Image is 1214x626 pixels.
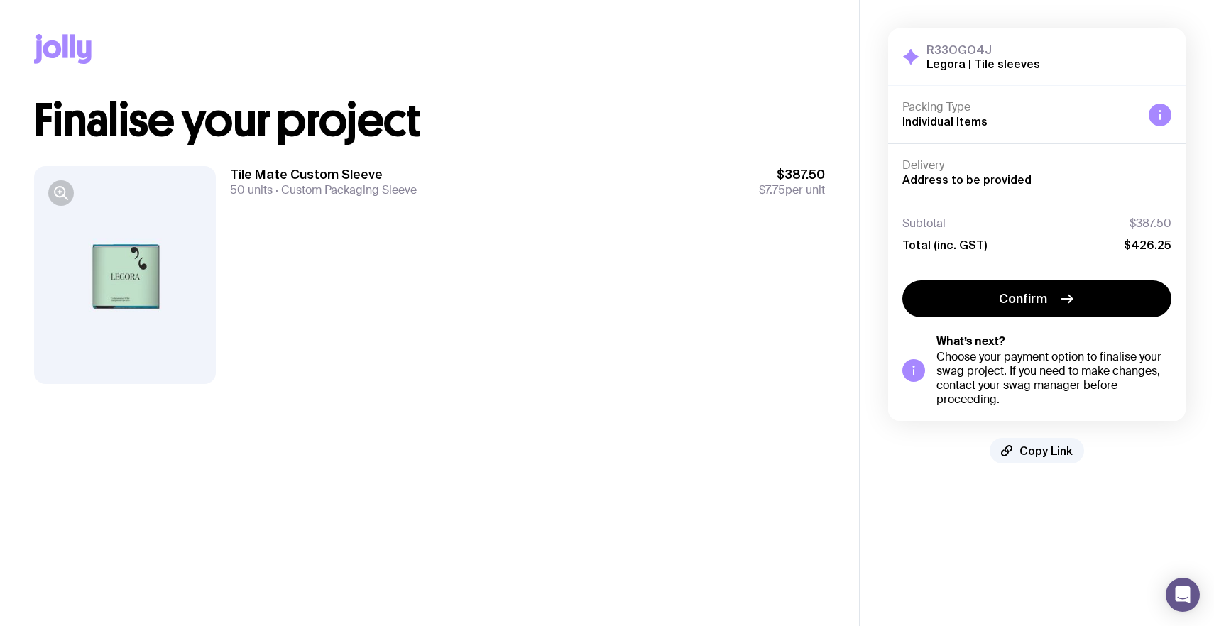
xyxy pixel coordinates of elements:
h4: Delivery [902,158,1171,172]
div: Choose your payment option to finalise your swag project. If you need to make changes, contact yo... [936,350,1171,407]
h2: Legora | Tile sleeves [926,57,1040,71]
span: Custom Packaging Sleeve [273,182,417,197]
button: Copy Link [990,438,1084,463]
span: $7.75 [759,182,785,197]
button: Confirm [902,280,1171,317]
h4: Packing Type [902,100,1137,114]
span: $387.50 [1130,216,1171,231]
span: Copy Link [1019,444,1073,458]
h5: What’s next? [936,334,1171,348]
h3: Tile Mate Custom Sleeve [230,166,417,183]
h1: Finalise your project [34,98,825,143]
span: Subtotal [902,216,946,231]
span: Address to be provided [902,173,1032,186]
span: Confirm [999,290,1047,307]
span: Individual Items [902,115,988,128]
span: $426.25 [1124,238,1171,252]
span: Total (inc. GST) [902,238,987,252]
div: Open Intercom Messenger [1166,578,1200,612]
span: per unit [759,183,825,197]
span: $387.50 [759,166,825,183]
h3: R33OGO4J [926,43,1040,57]
span: 50 units [230,182,273,197]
